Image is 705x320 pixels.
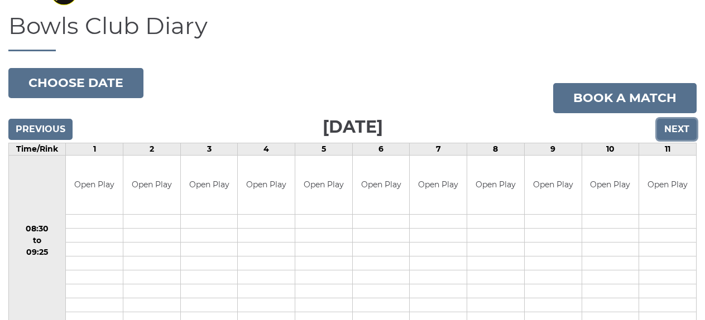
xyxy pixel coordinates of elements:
[657,119,697,140] input: Next
[9,143,66,156] td: Time/Rink
[467,143,525,156] td: 8
[238,156,295,214] td: Open Play
[295,156,352,214] td: Open Play
[180,143,238,156] td: 3
[353,156,410,214] td: Open Play
[181,156,238,214] td: Open Play
[639,156,696,214] td: Open Play
[8,119,73,140] input: Previous
[66,143,123,156] td: 1
[295,143,353,156] td: 5
[467,156,524,214] td: Open Play
[238,143,295,156] td: 4
[8,13,697,51] h1: Bowls Club Diary
[8,68,143,98] button: Choose date
[582,143,639,156] td: 10
[123,156,180,214] td: Open Play
[639,143,697,156] td: 11
[524,143,582,156] td: 9
[553,83,697,113] a: Book a match
[123,143,181,156] td: 2
[582,156,639,214] td: Open Play
[410,156,467,214] td: Open Play
[66,156,123,214] td: Open Play
[410,143,467,156] td: 7
[525,156,582,214] td: Open Play
[352,143,410,156] td: 6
